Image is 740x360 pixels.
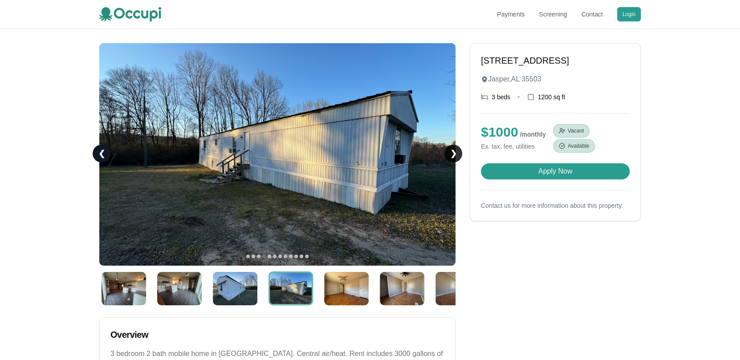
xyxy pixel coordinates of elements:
[444,145,462,162] a: ❯
[568,127,584,134] span: Vacant
[539,10,567,19] a: Screening
[213,272,257,305] img: IMG_6430.jpg
[481,163,630,179] button: Apply Now
[380,272,424,305] img: IMG_6482.JPG
[435,272,480,305] img: IMG_6481.JPG
[99,43,455,266] img: IMG_6429.jpg
[481,201,630,210] p: Contact us for more information about this property.
[488,74,541,85] span: Jasper , AL 35503
[581,10,602,19] a: Contact
[497,10,525,19] a: Payments
[492,93,510,101] span: 3 beds
[538,93,565,101] span: 1200 sq ft
[517,92,520,102] div: •
[324,272,369,305] img: IMG_6484.JPG
[110,328,444,341] h2: Overview
[481,54,630,67] h1: [STREET_ADDRESS]
[520,131,545,138] span: / monthly
[157,272,202,305] img: IMG_6433.jpg
[102,272,146,305] img: IMG_6434.jpg
[617,7,641,21] button: Login
[481,124,546,140] p: $ 1000
[268,271,313,306] img: IMG_6429.jpg
[568,142,589,150] span: Available
[481,142,546,151] small: Ex. tax, fee, utilities
[93,145,110,162] a: ❮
